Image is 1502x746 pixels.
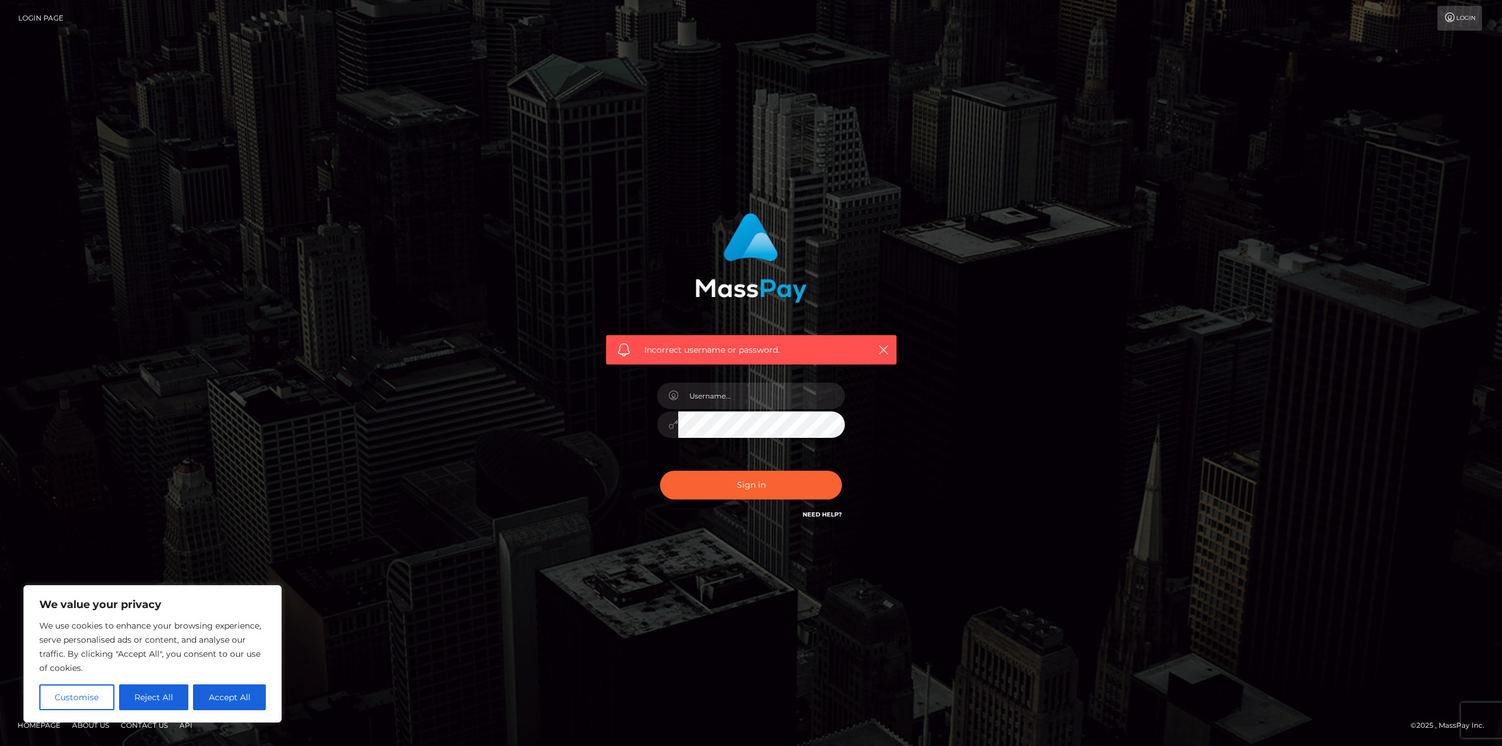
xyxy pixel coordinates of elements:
a: Login [1437,6,1482,31]
button: Accept All [193,684,266,710]
button: Customise [39,684,114,710]
a: API [175,716,197,734]
button: Sign in [660,471,842,499]
a: Login Page [18,6,63,31]
a: Homepage [13,716,65,734]
button: Reject All [119,684,189,710]
div: We value your privacy [23,585,282,723]
img: MassPay Login [695,213,807,303]
p: We value your privacy [39,598,266,612]
a: Need Help? [803,511,842,518]
div: © 2025 , MassPay Inc. [1410,719,1493,732]
a: About Us [67,716,114,734]
p: We use cookies to enhance your browsing experience, serve personalised ads or content, and analys... [39,619,266,675]
a: Contact Us [116,716,172,734]
span: Incorrect username or password. [644,344,858,356]
input: Username... [678,383,845,409]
